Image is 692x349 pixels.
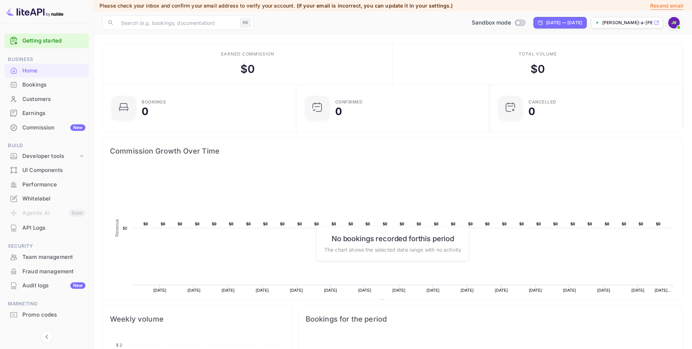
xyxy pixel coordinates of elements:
a: Bookings [4,78,89,91]
a: Promo codes [4,308,89,321]
div: 0 [335,106,342,116]
div: Customers [4,92,89,106]
div: Audit logs [22,282,85,290]
text: $0 [519,222,524,226]
text: $0 [314,222,319,226]
a: API Logs [4,221,89,234]
tspan: $ 2 [116,343,122,348]
a: CommissionNew [4,121,89,134]
span: Please check your inbox and confirm your email address to verify your account. [99,3,295,9]
text: [DATE] [631,288,644,292]
text: $0 [123,226,127,230]
text: $0 [434,222,439,226]
div: CANCELLED [528,100,556,104]
text: $0 [383,222,387,226]
div: [DATE] — [DATE] [546,19,582,26]
text: $0 [349,222,353,226]
text: $0 [365,222,370,226]
text: $0 [656,222,661,226]
button: Collapse navigation [40,330,53,343]
div: Earnings [4,106,89,120]
div: Promo codes [22,311,85,319]
span: Commission Growth Over Time [110,145,676,157]
text: [DATE] [222,288,235,292]
div: Earned commission [221,51,274,57]
div: Switch to Production mode [469,19,528,27]
div: $ 0 [531,61,545,77]
text: Revenue [115,219,120,237]
text: [DATE]… [655,288,672,292]
text: [DATE] [529,288,542,292]
div: 0 [142,106,148,116]
text: $0 [587,222,592,226]
input: Search (e.g. bookings, documentation) [117,16,237,30]
div: Bookings [142,100,166,104]
div: Developer tools [4,150,89,163]
text: [DATE] [324,288,337,292]
div: Bookings [4,78,89,92]
img: John A Richards [668,17,680,28]
div: ⌘K [240,18,251,27]
text: $0 [161,222,165,226]
div: Fraud management [22,268,85,276]
div: Team management [22,253,85,261]
div: Home [22,67,85,75]
a: Getting started [22,37,85,45]
div: CommissionNew [4,121,89,135]
div: Developer tools [22,152,78,160]
div: Whitelabel [4,192,89,206]
div: Home [4,64,89,78]
text: $0 [571,222,575,226]
span: Sandbox mode [472,19,511,27]
div: Confirmed [335,100,363,104]
span: Build [4,142,89,150]
a: UI Components [4,163,89,177]
p: [PERSON_NAME]-a-[PERSON_NAME]-36luw.... [602,19,652,26]
text: $0 [622,222,626,226]
img: LiteAPI logo [6,6,63,17]
a: Whitelabel [4,192,89,205]
a: Team management [4,250,89,264]
span: Business [4,56,89,63]
text: $0 [229,222,234,226]
text: [DATE] [495,288,508,292]
span: (If your email is incorrect, you can update it in your settings.) [297,3,453,9]
text: $0 [605,222,609,226]
text: $0 [143,222,148,226]
div: Bookings [22,81,85,89]
span: Weekly volume [110,313,285,325]
div: API Logs [22,224,85,232]
div: Earnings [22,109,85,118]
text: [DATE] [427,288,440,292]
text: [DATE] [290,288,303,292]
text: [DATE] [154,288,167,292]
span: Marketing [4,300,89,308]
text: $0 [332,222,336,226]
h6: No bookings recorded for this period [324,234,461,243]
div: Performance [4,178,89,192]
text: [DATE] [392,288,405,292]
text: [DATE] [358,288,371,292]
div: $ 0 [240,61,255,77]
div: Fraud management [4,265,89,279]
text: $0 [502,222,507,226]
text: $0 [263,222,268,226]
div: Audit logsNew [4,279,89,293]
text: $0 [485,222,490,226]
div: Total volume [519,51,557,57]
div: New [70,282,85,289]
p: The chart shows the selected date range with no activity [324,246,461,253]
div: Customers [22,95,85,103]
text: $0 [195,222,200,226]
div: API Logs [4,221,89,235]
a: Home [4,64,89,77]
text: [DATE] [256,288,269,292]
text: $0 [280,222,285,226]
text: $0 [178,222,182,226]
text: [DATE] [187,288,200,292]
text: $0 [212,222,217,226]
text: $0 [246,222,251,226]
div: UI Components [22,166,85,174]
